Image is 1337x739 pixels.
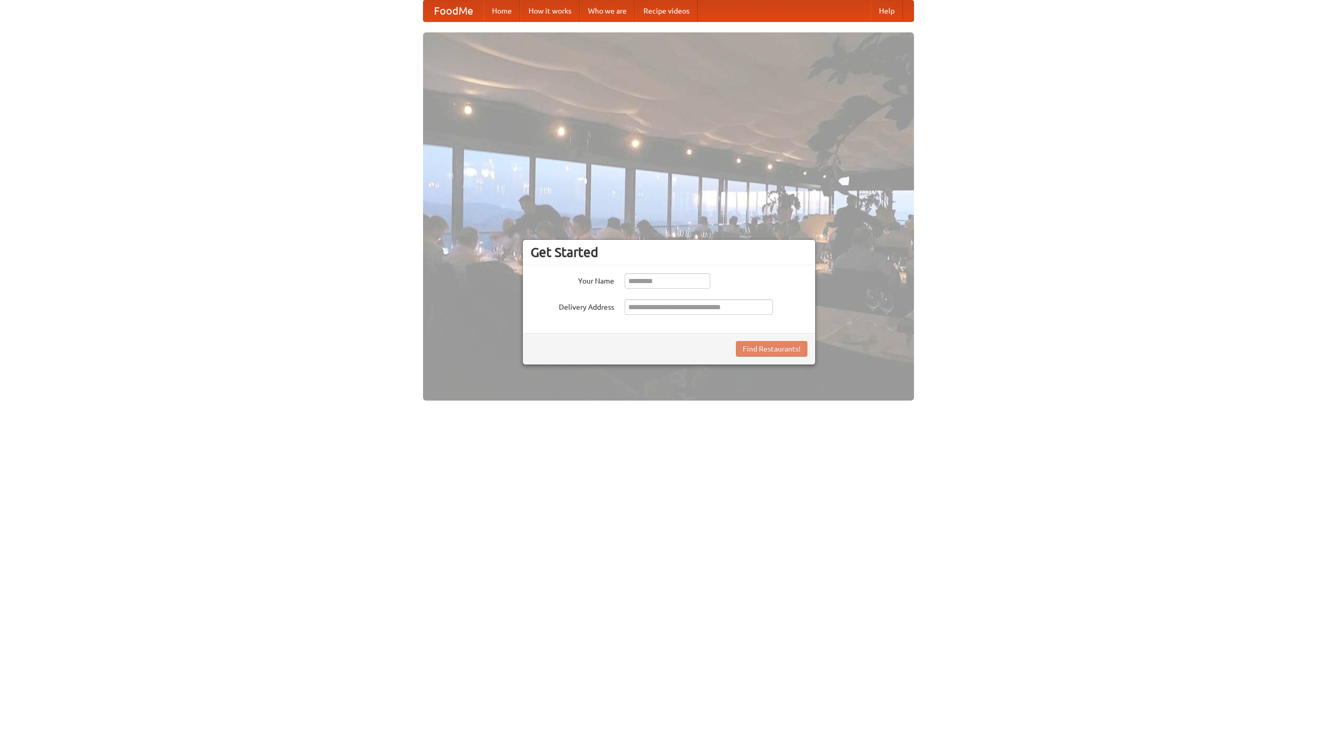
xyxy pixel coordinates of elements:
a: Home [484,1,520,21]
button: Find Restaurants! [736,341,807,357]
h3: Get Started [531,244,807,260]
a: Help [871,1,903,21]
a: Who we are [580,1,635,21]
a: Recipe videos [635,1,698,21]
a: FoodMe [424,1,484,21]
label: Your Name [531,273,614,286]
a: How it works [520,1,580,21]
label: Delivery Address [531,299,614,312]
